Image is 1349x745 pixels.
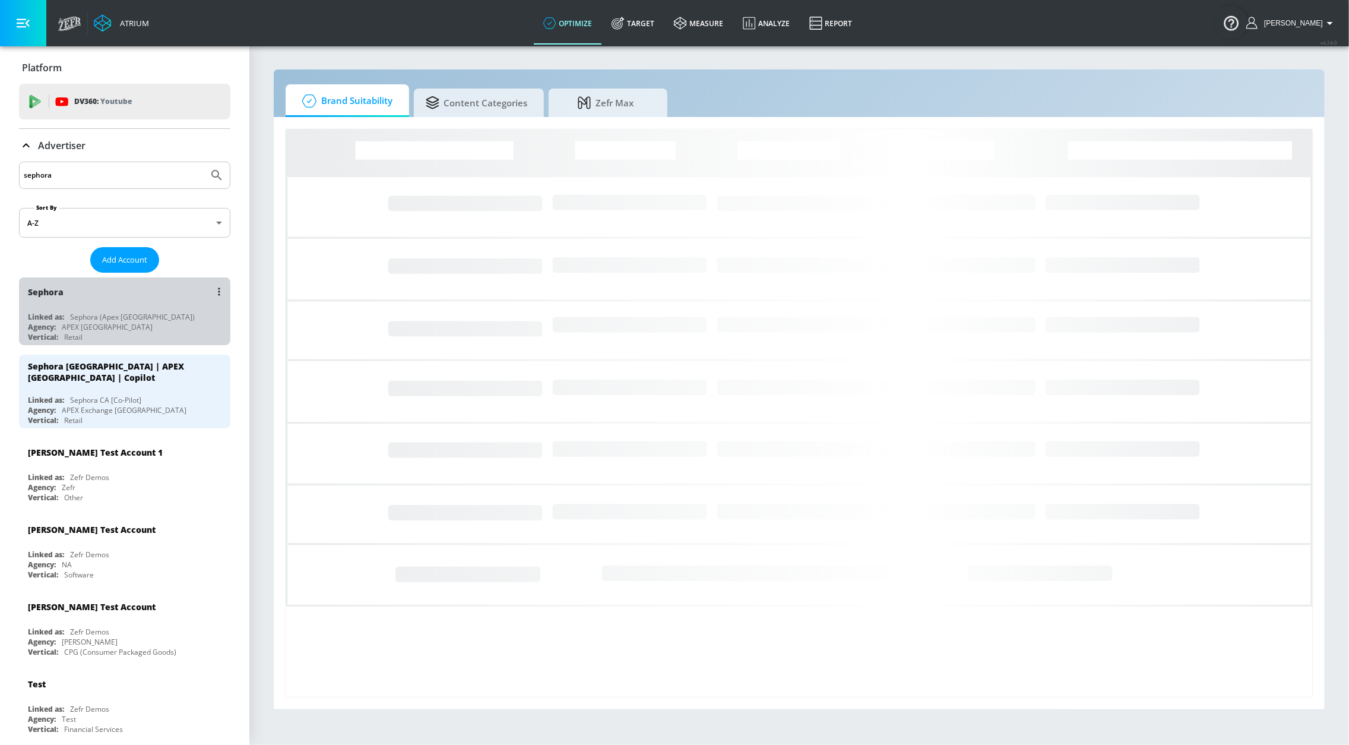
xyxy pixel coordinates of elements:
div: Linked as: [28,312,64,322]
div: Zefr Demos [70,472,109,482]
a: optimize [534,2,602,45]
div: Financial Services [64,724,123,734]
a: Target [602,2,664,45]
a: Report [800,2,862,45]
div: Test [28,678,46,690]
div: Software [64,570,94,580]
div: Vertical: [28,332,58,342]
span: Add Account [102,253,147,267]
div: Agency: [28,637,56,647]
div: Advertiser [19,129,230,162]
div: NA [62,560,72,570]
div: [PERSON_NAME] [62,637,118,647]
div: Zefr Demos [70,704,109,714]
div: Vertical: [28,724,58,734]
div: Retail [64,415,83,425]
div: Linked as: [28,550,64,560]
p: Youtube [100,95,132,108]
div: Agency: [28,405,56,415]
div: Sephora CA [Co-Pilot] [70,395,141,405]
div: Atrium [115,18,149,29]
div: Sephora [GEOGRAPHIC_DATA] | APEX [GEOGRAPHIC_DATA] | Copilot [28,361,211,383]
div: Zefr [62,482,75,493]
div: Vertical: [28,570,58,580]
div: [PERSON_NAME] Test AccountLinked as:Zefr DemosAgency:[PERSON_NAME]Vertical:CPG (Consumer Packaged... [19,592,230,660]
div: Agency: [28,322,56,332]
div: Test [62,714,76,724]
p: Advertiser [38,139,85,152]
p: DV360: [74,95,132,108]
span: Zefr Max [560,89,651,117]
span: Content Categories [426,89,527,117]
div: Retail [64,332,83,342]
span: login as: shannan.conley@zefr.com [1259,19,1323,27]
div: Linked as: [28,395,64,405]
a: Atrium [94,14,149,32]
div: Zefr Demos [70,550,109,560]
div: [PERSON_NAME] Test Account [28,524,156,535]
div: DV360: Youtube [19,84,230,119]
button: Submit Search [204,162,230,188]
a: measure [664,2,733,45]
div: Sephora [GEOGRAPHIC_DATA] | APEX [GEOGRAPHIC_DATA] | CopilotLinked as:Sephora CA [Co-Pilot]Agency... [19,355,230,428]
div: [PERSON_NAME] Test Account 1Linked as:Zefr DemosAgency:ZefrVertical:Other [19,438,230,506]
span: Brand Suitability [297,87,392,115]
button: Add Account [90,247,159,273]
div: APEX [GEOGRAPHIC_DATA] [62,322,153,332]
div: TestLinked as:Zefr DemosAgency:TestVertical:Financial Services [19,670,230,737]
input: Search by name [24,168,204,183]
div: CPG (Consumer Packaged Goods) [64,647,176,657]
p: Platform [22,61,62,74]
button: Open Resource Center [1215,6,1248,39]
div: Vertical: [28,415,58,425]
a: Analyze [733,2,800,45]
label: Sort By [34,204,59,211]
div: [PERSON_NAME] Test Account [28,601,156,613]
div: [PERSON_NAME] Test AccountLinked as:Zefr DemosAgency:NAVertical:Software [19,515,230,583]
div: Zefr Demos [70,627,109,637]
div: APEX Exchange [GEOGRAPHIC_DATA] [62,405,186,415]
div: Platform [19,51,230,84]
div: Sephora (Apex [GEOGRAPHIC_DATA]) [70,312,195,322]
div: Agency: [28,482,56,493]
div: [PERSON_NAME] Test Account 1 [28,447,163,458]
div: Vertical: [28,493,58,503]
div: Vertical: [28,647,58,657]
span: v 4.24.0 [1320,39,1337,46]
div: Agency: [28,714,56,724]
div: Linked as: [28,627,64,637]
button: [PERSON_NAME] [1246,16,1337,30]
div: SephoraLinked as:Sephora (Apex [GEOGRAPHIC_DATA])Agency:APEX [GEOGRAPHIC_DATA]Vertical:Retail [19,277,230,345]
div: Sephora [28,286,64,298]
div: Agency: [28,560,56,570]
div: A-Z [19,208,230,238]
div: Linked as: [28,704,64,714]
div: Linked as: [28,472,64,482]
div: Other [64,493,83,503]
